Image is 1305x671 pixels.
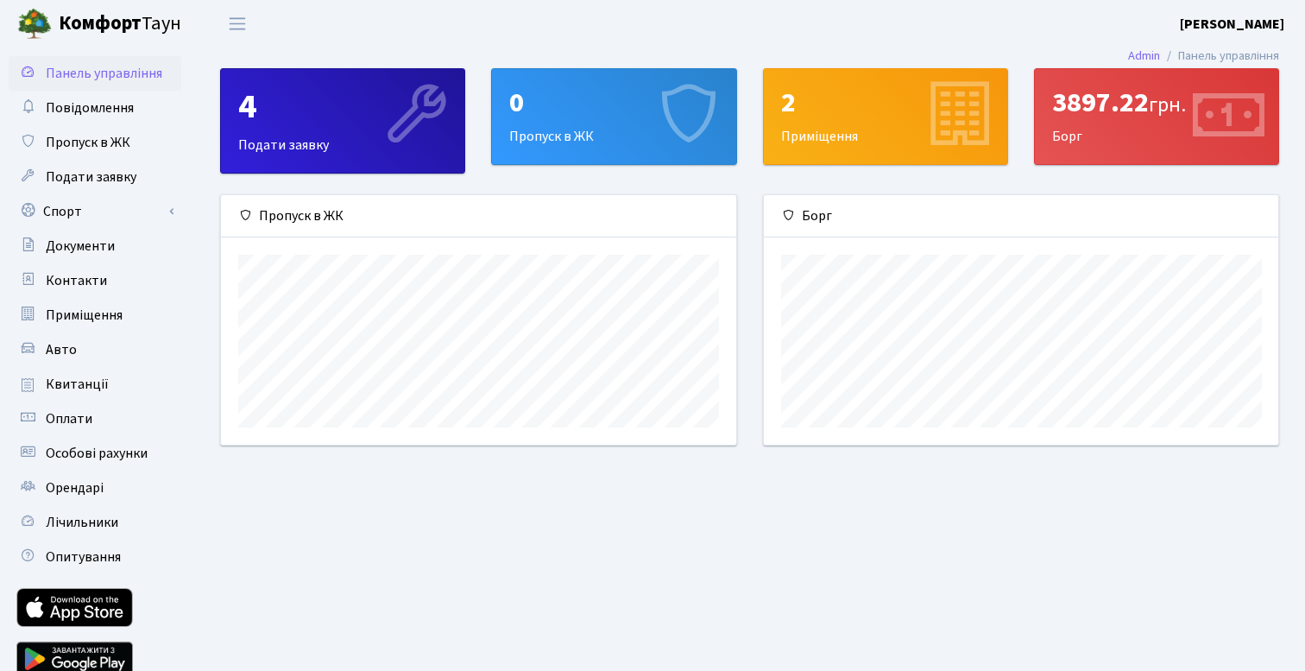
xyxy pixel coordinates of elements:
div: 2 [781,86,990,119]
li: Панель управління [1160,47,1279,66]
a: Лічильники [9,505,181,540]
a: Admin [1128,47,1160,65]
span: Оплати [46,409,92,428]
span: Пропуск в ЖК [46,133,130,152]
a: Оплати [9,402,181,436]
div: 3897.22 [1052,86,1261,119]
span: Особові рахунки [46,444,148,463]
span: Квитанції [46,375,109,394]
a: Авто [9,332,181,367]
div: Борг [1035,69,1278,164]
span: Орендарі [46,478,104,497]
button: Переключити навігацію [216,9,259,38]
div: Приміщення [764,69,1007,164]
div: 4 [238,86,447,128]
span: Авто [46,340,77,359]
div: Подати заявку [221,69,464,173]
a: Контакти [9,263,181,298]
div: Пропуск в ЖК [492,69,735,164]
a: Спорт [9,194,181,229]
span: Приміщення [46,306,123,325]
a: 4Подати заявку [220,68,465,174]
div: Борг [764,195,1279,237]
span: Таун [59,9,181,39]
a: Подати заявку [9,160,181,194]
span: Контакти [46,271,107,290]
span: Лічильники [46,513,118,532]
span: Подати заявку [46,168,136,187]
nav: breadcrumb [1102,38,1305,74]
a: 2Приміщення [763,68,1008,165]
div: Пропуск в ЖК [221,195,736,237]
a: 0Пропуск в ЖК [491,68,736,165]
a: Панель управління [9,56,181,91]
span: Панель управління [46,64,162,83]
a: Документи [9,229,181,263]
a: Приміщення [9,298,181,332]
div: 0 [509,86,718,119]
a: Особові рахунки [9,436,181,471]
a: Пропуск в ЖК [9,125,181,160]
a: Орендарі [9,471,181,505]
span: Опитування [46,548,121,567]
a: Квитанції [9,367,181,402]
b: [PERSON_NAME] [1180,15,1284,34]
a: Повідомлення [9,91,181,125]
img: logo.png [17,7,52,41]
a: [PERSON_NAME] [1180,14,1284,35]
span: грн. [1149,90,1186,120]
span: Документи [46,237,115,256]
b: Комфорт [59,9,142,37]
a: Опитування [9,540,181,574]
span: Повідомлення [46,98,134,117]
